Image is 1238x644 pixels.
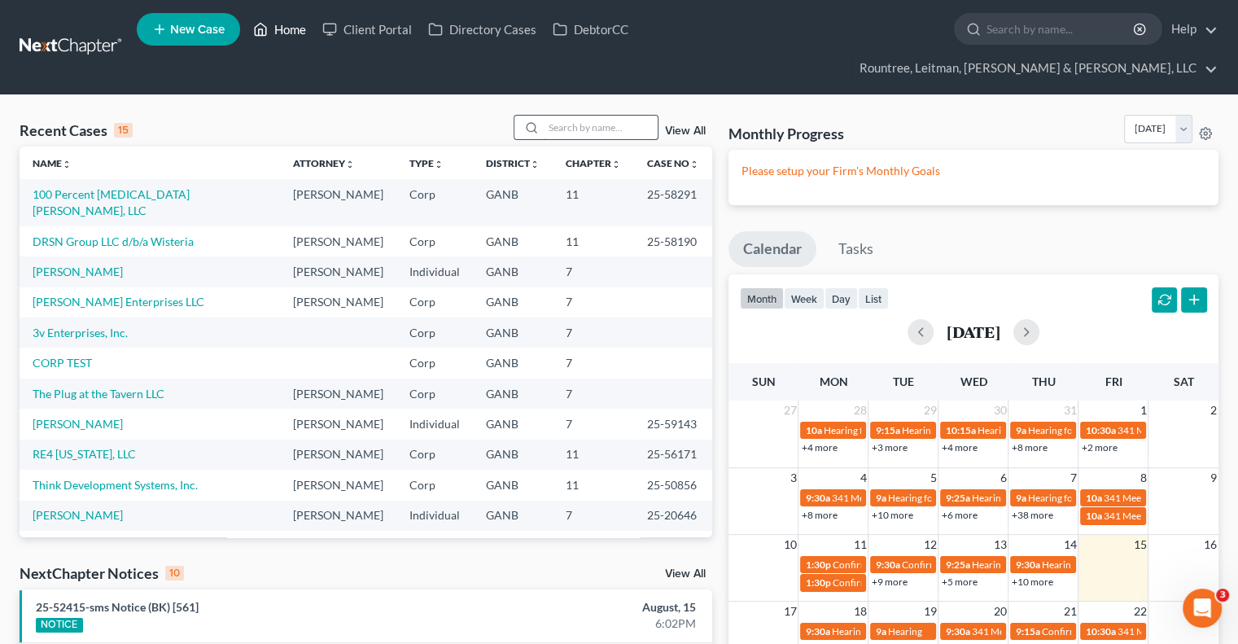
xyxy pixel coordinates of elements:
span: 20 [991,602,1008,621]
span: 6 [998,468,1008,488]
span: 10 [781,535,798,554]
td: Corp [396,470,473,500]
span: 9:25a [945,559,969,571]
a: CORP TEST [33,356,92,370]
span: Hearing for [PERSON_NAME] [971,492,1098,504]
span: 9:25a [945,492,969,504]
span: 15 [1131,535,1148,554]
td: GANB [473,440,553,470]
a: Calendar [728,231,816,267]
span: Confirmation hearing for [PERSON_NAME] [832,576,1017,589]
span: 18 [851,602,868,621]
span: 21 [1061,602,1078,621]
div: Recent Cases [20,120,133,140]
span: 9a [875,625,886,637]
span: 19 [921,602,938,621]
td: 7 [553,256,634,287]
a: View All [665,568,706,580]
a: 100 Percent [MEDICAL_DATA] [PERSON_NAME], LLC [33,187,190,217]
td: GANB [473,318,553,348]
span: 9a [875,492,886,504]
td: Corp [396,531,473,561]
span: 12 [921,535,938,554]
span: Confirmation Hearing for [PERSON_NAME] [1041,625,1227,637]
button: day [825,287,858,309]
td: [PERSON_NAME] [280,501,396,531]
a: [PERSON_NAME] [33,508,123,522]
h3: Monthly Progress [728,124,844,143]
i: unfold_more [434,160,444,169]
a: Typeunfold_more [409,157,444,169]
td: 7 [553,409,634,439]
div: NextChapter Notices [20,563,184,583]
a: 3v Enterprises, Inc. [33,326,128,340]
div: 6:02PM [487,616,696,632]
i: unfold_more [611,160,621,169]
td: 11 [553,179,634,226]
span: 9a [1015,424,1026,436]
a: +10 more [871,509,912,521]
span: 9:30a [875,559,899,571]
span: Sun [751,375,775,388]
td: [PERSON_NAME] [280,379,396,409]
td: GANB [473,470,553,500]
iframe: Intercom live chat [1183,589,1222,628]
span: Mon [819,375,847,388]
a: +8 more [801,509,837,521]
td: Corp [396,379,473,409]
button: month [740,287,784,309]
a: Help [1163,15,1218,44]
span: 1:30p [805,576,830,589]
td: 11 [553,531,634,561]
a: +3 more [871,441,907,453]
td: GANB [473,256,553,287]
td: 11 [553,226,634,256]
span: 3 [788,468,798,488]
a: +9 more [871,576,907,588]
td: 7 [553,501,634,531]
td: 25-20646 [634,501,712,531]
td: [PERSON_NAME] [280,470,396,500]
td: [PERSON_NAME] [280,226,396,256]
td: Individual [396,501,473,531]
a: [PERSON_NAME] [33,417,123,431]
span: Hearing for Adventure Coast, LLC [1041,559,1183,571]
span: 31 [1061,401,1078,420]
span: 1 [1138,401,1148,420]
td: 11 [553,440,634,470]
input: Search by name... [544,116,658,139]
td: [PERSON_NAME] [280,287,396,318]
span: 341 Meeting for [PERSON_NAME] [971,625,1118,637]
span: 13 [991,535,1008,554]
span: 30 [991,401,1008,420]
div: NOTICE [36,618,83,633]
a: Rountree, Leitman, [PERSON_NAME] & [PERSON_NAME], LLC [851,54,1218,83]
td: 25-58190 [634,226,712,256]
a: Home [245,15,314,44]
span: 9:30a [805,492,829,504]
span: Hearing for [PERSON_NAME] [901,424,1028,436]
td: 25-50856 [634,470,712,500]
a: RE4 [US_STATE], LLC [33,447,136,461]
span: Confirmation Hearing [901,559,995,571]
span: Hearing [887,625,921,637]
a: DRSN Group LLC d/b/a Wisteria [33,234,194,248]
td: Corp [396,440,473,470]
i: unfold_more [62,160,72,169]
span: Tue [893,375,914,388]
span: 10:30a [1085,424,1115,436]
a: [PERSON_NAME] Enterprises LLC [33,295,204,309]
td: [PERSON_NAME] [280,179,396,226]
td: GANB [473,179,553,226]
a: 25-52415-sms Notice (BK) [561] [36,600,199,614]
span: 9:30a [805,625,829,637]
a: +2 more [1081,441,1117,453]
div: 10 [165,566,184,580]
td: Corp [396,287,473,318]
span: Confirmation hearing for [PERSON_NAME] [832,559,1017,571]
span: 341 Meeting for [831,492,899,504]
h2: [DATE] [947,323,1000,340]
span: 9:15a [875,424,899,436]
a: [PERSON_NAME] [33,265,123,278]
span: Fri [1105,375,1122,388]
